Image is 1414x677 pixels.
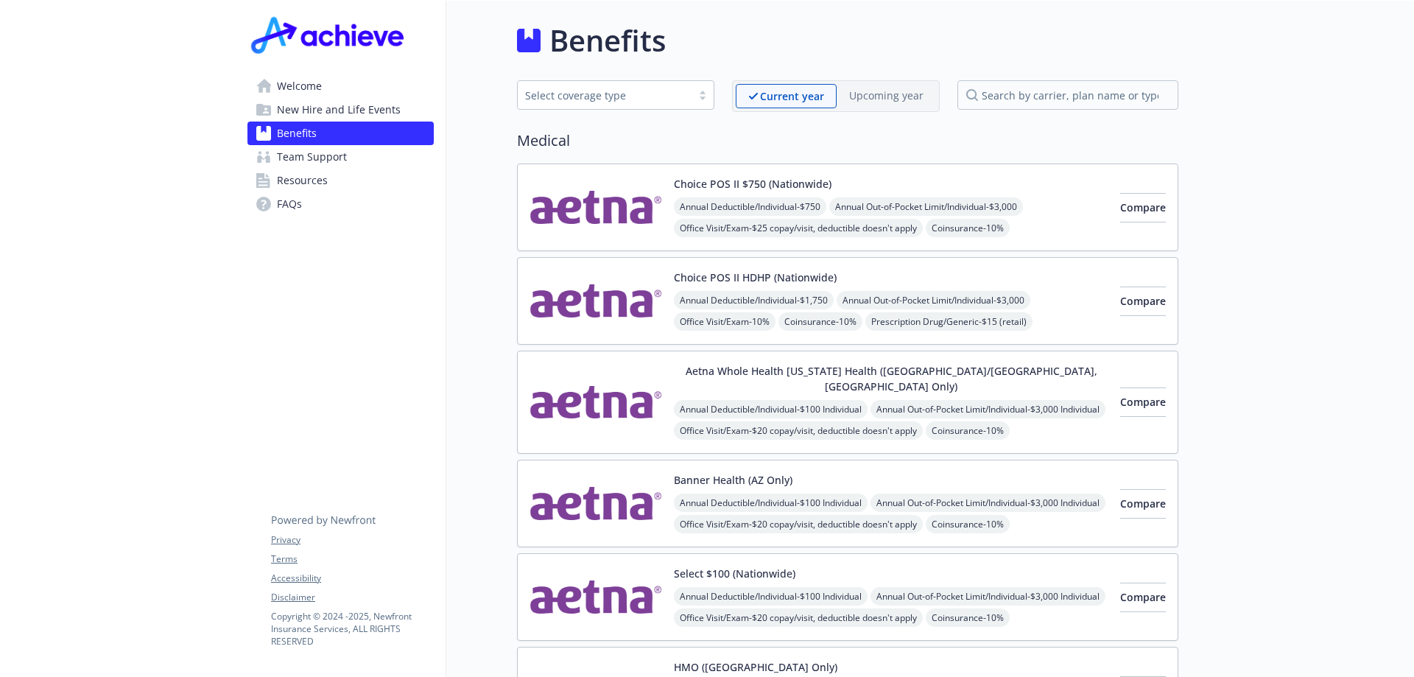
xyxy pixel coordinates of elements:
span: Resources [277,169,328,192]
a: Benefits [247,122,434,145]
span: Annual Out-of-Pocket Limit/Individual - $3,000 [837,291,1030,309]
span: Annual Deductible/Individual - $750 [674,197,826,216]
span: Annual Out-of-Pocket Limit/Individual - $3,000 [829,197,1023,216]
button: Compare [1120,193,1166,222]
p: Upcoming year [849,88,924,103]
span: Annual Out-of-Pocket Limit/Individual - $3,000 Individual [870,494,1105,512]
input: search by carrier, plan name or type [957,80,1178,110]
span: Benefits [277,122,317,145]
button: Choice POS II $750 (Nationwide) [674,176,831,192]
span: Annual Deductible/Individual - $100 Individual [674,494,868,512]
a: Disclaimer [271,591,433,604]
span: Coinsurance - 10% [778,312,862,331]
span: Team Support [277,145,347,169]
img: Aetna Inc carrier logo [530,270,662,332]
span: Compare [1120,200,1166,214]
button: Compare [1120,583,1166,612]
span: Upcoming year [837,84,936,108]
span: Coinsurance - 10% [926,515,1010,533]
span: Compare [1120,590,1166,604]
button: Compare [1120,489,1166,519]
button: HMO ([GEOGRAPHIC_DATA] Only) [674,659,837,675]
a: Accessibility [271,572,433,585]
span: Annual Deductible/Individual - $100 Individual [674,587,868,606]
span: Annual Deductible/Individual - $100 Individual [674,400,868,418]
span: Office Visit/Exam - $20 copay/visit, deductible doesn't apply [674,421,923,440]
a: Terms [271,553,433,566]
h2: Medical [517,130,1178,152]
a: Privacy [271,533,433,547]
button: Aetna Whole Health [US_STATE] Health ([GEOGRAPHIC_DATA]/[GEOGRAPHIC_DATA], [GEOGRAPHIC_DATA] Only) [674,363,1108,394]
span: Annual Out-of-Pocket Limit/Individual - $3,000 Individual [870,587,1105,606]
a: Team Support [247,145,434,169]
button: Compare [1120,387,1166,417]
span: Office Visit/Exam - 10% [674,312,775,331]
span: Office Visit/Exam - $20 copay/visit, deductible doesn't apply [674,515,923,533]
a: FAQs [247,192,434,216]
span: Coinsurance - 10% [926,608,1010,627]
button: Banner Health (AZ Only) [674,472,792,488]
span: Compare [1120,294,1166,308]
button: Select $100 (Nationwide) [674,566,795,581]
a: Welcome [247,74,434,98]
span: Coinsurance - 10% [926,421,1010,440]
span: New Hire and Life Events [277,98,401,122]
img: Aetna Inc carrier logo [530,472,662,535]
span: Welcome [277,74,322,98]
span: Compare [1120,395,1166,409]
span: Office Visit/Exam - $20 copay/visit, deductible doesn't apply [674,608,923,627]
span: Prescription Drug/Generic - $15 (retail) [865,312,1033,331]
span: Coinsurance - 10% [926,219,1010,237]
img: Aetna Inc carrier logo [530,566,662,628]
a: New Hire and Life Events [247,98,434,122]
span: FAQs [277,192,302,216]
button: Compare [1120,287,1166,316]
button: Choice POS II HDHP (Nationwide) [674,270,837,285]
span: Compare [1120,497,1166,511]
span: Annual Out-of-Pocket Limit/Individual - $3,000 Individual [870,400,1105,418]
span: Office Visit/Exam - $25 copay/visit, deductible doesn't apply [674,219,923,237]
img: Aetna Inc carrier logo [530,363,662,441]
p: Copyright © 2024 - 2025 , Newfront Insurance Services, ALL RIGHTS RESERVED [271,610,433,648]
h1: Benefits [549,18,666,63]
p: Current year [760,88,824,104]
a: Resources [247,169,434,192]
span: Annual Deductible/Individual - $1,750 [674,291,834,309]
img: Aetna Inc carrier logo [530,176,662,239]
div: Select coverage type [525,88,684,103]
